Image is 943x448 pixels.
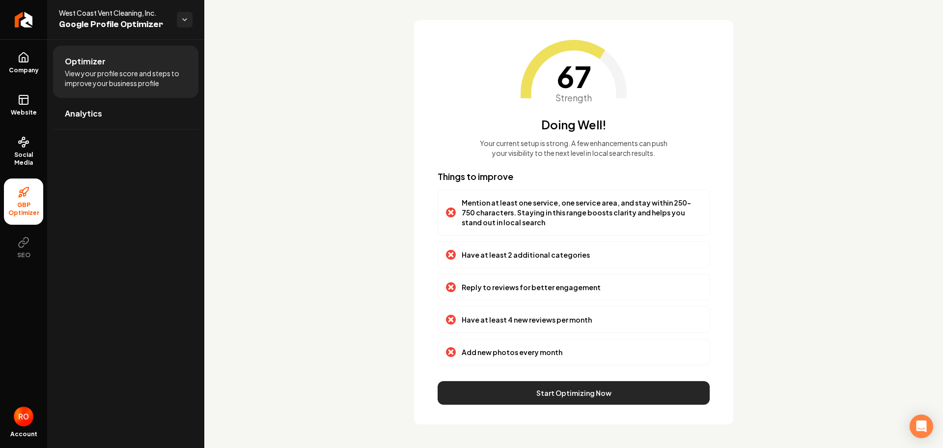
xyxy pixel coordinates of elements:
[65,68,187,88] span: View your profile score and steps to improve your business profile
[438,171,513,182] span: Things to improve
[462,250,590,260] p: Have at least 2 additional categories
[462,315,592,325] p: Have at least 4 new reviews per month
[65,108,102,119] span: Analytics
[53,98,198,129] a: Analytics
[10,430,37,438] span: Account
[14,407,33,426] img: Roberto Osorio
[4,128,43,175] a: Social Media
[7,109,41,117] span: Website
[556,61,591,91] span: 67
[479,138,668,158] p: Your current setup is strong. A few enhancements can push your visibility to the next level in lo...
[4,201,43,217] span: GBP Optimizer
[15,12,33,28] img: Rebolt Logo
[438,381,710,405] button: Start Optimizing Now
[59,8,169,18] span: West Coast Vent Cleaning, Inc.
[14,407,33,426] button: Open user button
[5,66,43,74] span: Company
[462,282,601,292] p: Reply to reviews for better engagement
[4,44,43,82] a: Company
[13,251,34,259] span: SEO
[59,18,169,31] span: Google Profile Optimizer
[4,229,43,267] button: SEO
[4,151,43,167] span: Social Media
[462,198,701,227] p: Mention at least one service, one service area, and stay within 250-750 characters. Staying in th...
[462,347,562,357] p: Add new photos every month
[555,91,592,105] span: Strength
[4,86,43,124] a: Website
[910,415,933,438] div: Open Intercom Messenger
[65,56,106,67] span: Optimizer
